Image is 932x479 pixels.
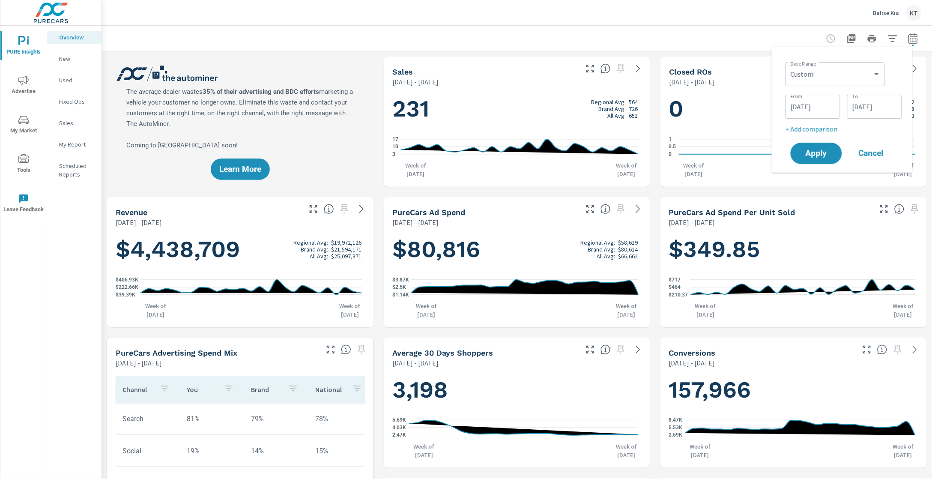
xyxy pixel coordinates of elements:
div: Fixed Ops [47,95,102,108]
p: All Avg: [597,253,615,260]
span: Select a preset date range to save this widget [338,202,351,216]
text: $3.87K [392,277,409,283]
td: Social [116,440,180,462]
span: Cancel [854,150,888,157]
button: Make Fullscreen [583,343,597,356]
a: See more details in report [631,343,645,356]
button: Select Date Range [905,30,922,47]
span: Select a preset date range to save this widget [891,343,905,356]
p: Overview [59,33,95,42]
p: $66,662 [618,253,638,260]
td: 19% [180,440,244,462]
text: 0.5 [669,144,676,150]
p: Scheduled Reports [59,162,95,179]
h1: 231 [392,94,642,123]
p: New [59,54,95,63]
h1: $349.85 [669,235,918,264]
p: All Avg: [607,112,626,119]
p: $21,594,171 [331,246,361,253]
p: [DATE] - [DATE] [392,77,439,87]
td: 78% [308,408,373,430]
p: Brand Avg: [588,246,615,253]
p: [DATE] - [DATE] [392,358,439,368]
span: My Market [3,115,44,136]
span: Select a preset date range to save this widget [614,343,628,356]
p: Week of [DATE] [612,442,642,459]
h1: $80,816 [392,235,642,264]
h5: Average 30 Days Shoppers [392,348,493,357]
p: Used [59,76,95,84]
h5: Conversions [669,348,716,357]
p: Regional Avg: [581,239,615,246]
h5: Closed ROs [669,67,712,76]
button: Make Fullscreen [324,343,338,356]
p: Week of [DATE] [412,302,442,319]
p: Brand Avg: [598,105,626,112]
p: Sales [59,119,95,127]
span: Average cost of advertising per each vehicle sold at the dealer over the selected date range. The... [894,204,905,214]
text: 8.47K [669,417,683,423]
text: 17 [392,136,398,142]
div: Used [47,74,102,87]
div: Overview [47,31,102,44]
button: Make Fullscreen [583,202,597,216]
span: Select a preset date range to save this widget [908,202,922,216]
td: 14% [244,440,308,462]
h5: PureCars Ad Spend Per Unit Sold [669,208,795,217]
p: Week of [DATE] [679,161,709,178]
text: 4.03K [392,425,406,431]
div: nav menu [0,26,47,223]
p: Week of [DATE] [409,442,439,459]
text: $210.37 [669,292,688,298]
div: My Report [47,138,102,151]
span: PURE Insights [3,36,44,57]
span: Select a preset date range to save this widget [355,343,368,356]
span: Number of vehicles sold by the dealership over the selected date range. [Source: This data is sou... [600,63,611,74]
h1: 157,966 [669,375,918,404]
button: Make Fullscreen [583,62,597,75]
h5: PureCars Advertising Spend Mix [116,348,237,357]
p: Brand [251,385,281,394]
p: Regional Avg: [591,99,626,105]
td: 79% [244,408,308,430]
span: A rolling 30 day total of daily Shoppers on the dealership website, averaged over the selected da... [600,344,611,355]
text: $405.93K [116,277,138,283]
button: Learn More [211,159,270,180]
p: $58,619 [618,239,638,246]
button: "Export Report to PDF" [843,30,860,47]
p: Fixed Ops [59,97,95,106]
p: $25,097,371 [331,253,361,260]
text: 2.47K [392,432,406,438]
text: $464 [669,284,681,290]
text: 3 [392,151,395,157]
span: Select a preset date range to save this widget [614,202,628,216]
h5: PureCars Ad Spend [392,208,465,217]
p: Channel [122,385,152,394]
p: 564 [629,99,638,105]
text: 1 [669,136,672,142]
span: Tools [3,154,44,175]
button: Cancel [845,143,897,164]
p: You [187,385,217,394]
a: See more details in report [908,343,922,356]
h1: $4,438,709 [116,235,365,264]
p: Week of [DATE] [335,302,365,319]
p: [DATE] - [DATE] [116,358,162,368]
text: 2.59K [669,432,683,438]
text: 5.53K [669,425,683,431]
span: Leave Feedback [3,194,44,215]
span: Advertise [3,75,44,96]
p: Week of [DATE] [888,442,918,459]
h5: Sales [392,67,413,76]
p: [DATE] - [DATE] [116,217,162,228]
p: [DATE] - [DATE] [669,77,715,87]
p: Balise Kia [873,9,899,17]
p: [DATE] - [DATE] [669,217,715,228]
span: Select a preset date range to save this widget [614,62,628,75]
p: Regional Avg: [293,239,328,246]
div: Sales [47,117,102,129]
td: Search [116,408,180,430]
text: 5.59K [392,417,406,423]
div: KT [906,5,922,21]
td: 81% [180,408,244,430]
